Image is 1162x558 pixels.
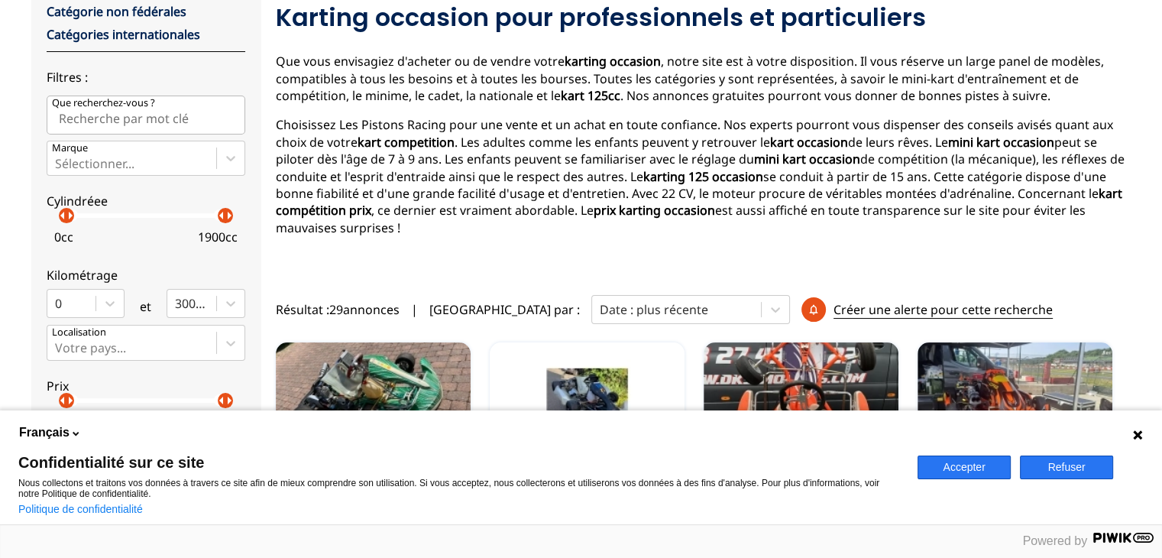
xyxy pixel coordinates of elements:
[52,141,88,155] p: Marque
[276,116,1131,236] p: Choisissez Les Pistons Racing pour une vente et un achat en toute confiance. Nos experts pourront...
[47,267,245,284] p: Kilométrage
[220,206,238,225] p: arrow_right
[54,229,73,245] p: 0 cc
[918,342,1112,457] a: Kart CRG 2024[GEOGRAPHIC_DATA]
[61,206,79,225] p: arrow_right
[276,342,471,457] img: KART CHASSIS TONYKART à MOTEUR IAME X30
[53,206,72,225] p: arrow_left
[175,297,178,310] input: 300000
[770,134,848,151] strong: kart occasion
[212,391,231,410] p: arrow_left
[18,478,899,499] p: Nous collectons et traitons vos données à travers ce site afin de mieux comprendre son utilisatio...
[47,26,200,43] a: Catégories internationales
[18,503,143,515] a: Politique de confidentialité
[276,2,1131,33] h2: Karting occasion pour professionnels et particuliers
[220,391,238,410] p: arrow_right
[358,134,455,151] strong: kart competition
[53,391,72,410] p: arrow_left
[833,301,1053,319] p: Créer une alerte pour cette recherche
[52,326,106,339] p: Localisation
[704,342,898,457] img: Exprit
[276,53,1131,104] p: Que vous envisagiez d'acheter ou de vendre votre , notre site est à votre disposition. Il vous ré...
[411,301,418,318] span: |
[47,193,245,209] p: Cylindréee
[754,151,860,167] strong: mini kart occasion
[429,301,580,318] p: [GEOGRAPHIC_DATA] par :
[18,455,899,470] span: Confidentialité sur ce site
[490,342,685,457] a: KART KZ COMPLET CHASSIS HAASE + MOTEUR PAVESI67
[276,185,1122,219] strong: kart compétition prix
[276,301,400,318] span: Résultat : 29 annonces
[918,456,1011,479] button: Accepter
[490,342,685,457] img: KART KZ COMPLET CHASSIS HAASE + MOTEUR PAVESI
[198,229,238,245] p: 1900 cc
[47,3,186,20] a: Catégorie non fédérales
[55,297,58,310] input: 0
[55,341,58,355] input: Votre pays...
[47,96,245,134] input: Que recherchez-vous ?
[52,96,155,110] p: Que recherchez-vous ?
[55,157,58,170] input: MarqueSélectionner...
[47,378,245,394] p: Prix
[140,298,151,315] p: et
[561,87,620,104] strong: kart 125cc
[704,342,898,457] a: Exprit59
[948,134,1054,151] strong: mini kart occasion
[643,168,763,185] strong: karting 125 occasion
[1023,534,1088,547] span: Powered by
[276,342,471,457] a: KART CHASSIS TONYKART à MOTEUR IAME X3067
[61,391,79,410] p: arrow_right
[565,53,661,70] strong: karting occasion
[19,424,70,441] span: Français
[47,69,245,86] p: Filtres :
[594,202,715,219] strong: prix karting occasion
[212,206,231,225] p: arrow_left
[918,342,1112,457] img: Kart CRG 2024
[1020,456,1113,479] button: Refuser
